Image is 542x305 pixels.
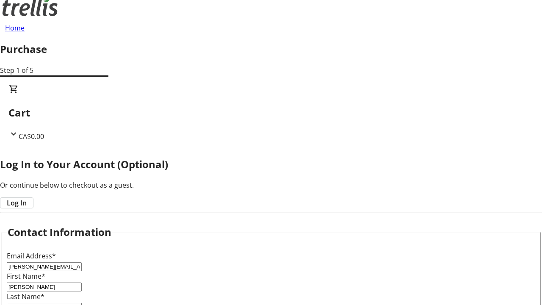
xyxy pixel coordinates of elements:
[8,225,111,240] h2: Contact Information
[7,251,56,261] label: Email Address*
[19,132,44,141] span: CA$0.00
[7,272,45,281] label: First Name*
[7,198,27,208] span: Log In
[8,105,534,120] h2: Cart
[8,84,534,141] div: CartCA$0.00
[7,292,44,301] label: Last Name*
